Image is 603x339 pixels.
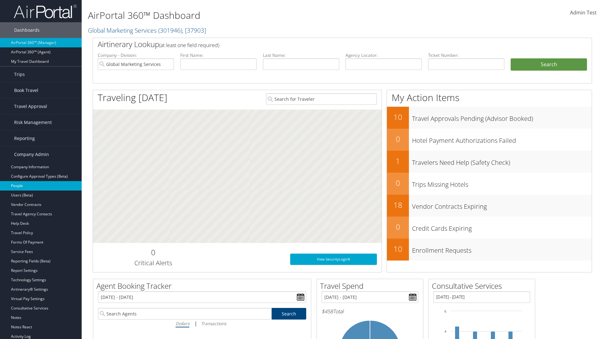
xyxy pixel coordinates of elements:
[444,309,446,313] tspan: 6
[387,156,409,166] h2: 1
[444,330,446,333] tspan: 4
[412,221,592,233] h3: Credit Cards Expiring
[387,173,592,195] a: 0Trips Missing Hotels
[272,308,307,320] a: Search
[322,308,333,315] span: $458
[320,281,423,291] h2: Travel Spend
[428,52,504,58] label: Ticket Number:
[14,67,25,82] span: Trips
[387,134,409,144] h2: 0
[98,247,209,258] h2: 0
[96,281,311,291] h2: Agent Booking Tracker
[412,199,592,211] h3: Vendor Contracts Expiring
[290,254,377,265] a: View SecurityLogic®
[412,133,592,145] h3: Hotel Payment Authorizations Failed
[14,99,47,114] span: Travel Approval
[14,4,77,19] img: airportal-logo.png
[387,107,592,129] a: 10Travel Approvals Pending (Advisor Booked)
[159,42,219,49] span: (at least one field required)
[387,178,409,188] h2: 0
[432,281,535,291] h2: Consultative Services
[14,147,49,162] span: Company Admin
[387,91,592,104] h1: My Action Items
[387,200,409,210] h2: 18
[322,308,418,315] h6: Total
[182,26,206,35] span: , [ 37903 ]
[266,93,377,105] input: Search for Traveler
[14,115,52,130] span: Risk Management
[345,52,422,58] label: Agency Locator:
[176,320,189,326] i: Dollars
[387,112,409,122] h2: 10
[387,244,409,254] h2: 10
[387,129,592,151] a: 0Hotel Payment Authorizations Failed
[98,308,271,320] input: Search Agents
[412,111,592,123] h3: Travel Approvals Pending (Advisor Booked)
[570,3,597,23] a: Admin Test
[387,195,592,217] a: 18Vendor Contracts Expiring
[14,131,35,146] span: Reporting
[412,155,592,167] h3: Travelers Need Help (Safety Check)
[88,9,427,22] h1: AirPortal 360™ Dashboard
[180,52,257,58] label: First Name:
[14,83,38,98] span: Book Travel
[367,324,372,328] tspan: 0%
[511,58,587,71] button: Search
[412,243,592,255] h3: Enrollment Requests
[14,22,40,38] span: Dashboards
[158,26,182,35] span: ( 301946 )
[387,222,409,232] h2: 0
[387,217,592,239] a: 0Credit Cards Expiring
[412,177,592,189] h3: Trips Missing Hotels
[98,39,546,50] h2: Airtinerary Lookup
[387,151,592,173] a: 1Travelers Need Help (Safety Check)
[263,52,339,58] label: Last Name:
[98,52,174,58] label: Company - Division:
[98,91,167,104] h1: Traveling [DATE]
[98,320,306,327] div: |
[88,26,206,35] a: Global Marketing Services
[98,259,209,267] h3: Critical Alerts
[387,239,592,261] a: 10Enrollment Requests
[570,9,597,16] span: Admin Test
[201,320,226,326] i: Transactions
